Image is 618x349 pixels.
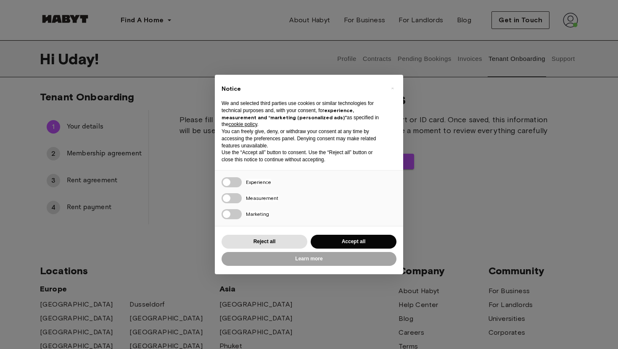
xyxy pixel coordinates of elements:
p: Use the “Accept all” button to consent. Use the “Reject all” button or close this notice to conti... [222,149,383,163]
span: Experience [246,179,271,185]
span: Measurement [246,195,278,201]
span: Marketing [246,211,269,217]
p: You can freely give, deny, or withdraw your consent at any time by accessing the preferences pane... [222,128,383,149]
a: cookie policy [229,121,257,127]
button: Close this notice [386,81,399,95]
button: Learn more [222,252,396,266]
span: × [391,83,394,93]
button: Accept all [311,235,396,249]
h2: Notice [222,85,383,93]
p: We and selected third parties use cookies or similar technologies for technical purposes and, wit... [222,100,383,128]
strong: experience, measurement and “marketing (personalized ads)” [222,107,354,121]
button: Reject all [222,235,307,249]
